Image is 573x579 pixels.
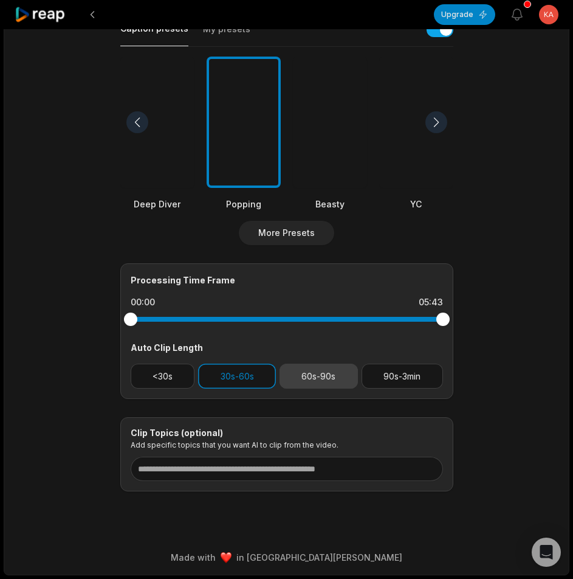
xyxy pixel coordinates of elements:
button: My presets [203,23,250,46]
div: 00:00 [131,296,155,308]
button: Caption presets [120,23,188,46]
div: Auto Clip Length [131,341,443,354]
button: 90s-3min [362,364,443,389]
div: Deep Diver [120,198,194,210]
button: 30s-60s [198,364,276,389]
div: Popping [207,198,281,210]
div: Open Intercom Messenger [532,538,561,567]
p: Add specific topics that you want AI to clip from the video. [131,440,443,449]
img: heart emoji [221,552,232,563]
div: Beasty [293,198,367,210]
div: YC [379,198,453,210]
div: Processing Time Frame [131,274,443,286]
button: 60s-90s [280,364,358,389]
button: Upgrade [434,4,495,25]
button: More Presets [239,221,334,245]
button: <30s [131,364,195,389]
div: Made with in [GEOGRAPHIC_DATA][PERSON_NAME] [15,551,558,564]
div: 05:43 [419,296,443,308]
div: Clip Topics (optional) [131,428,443,439]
